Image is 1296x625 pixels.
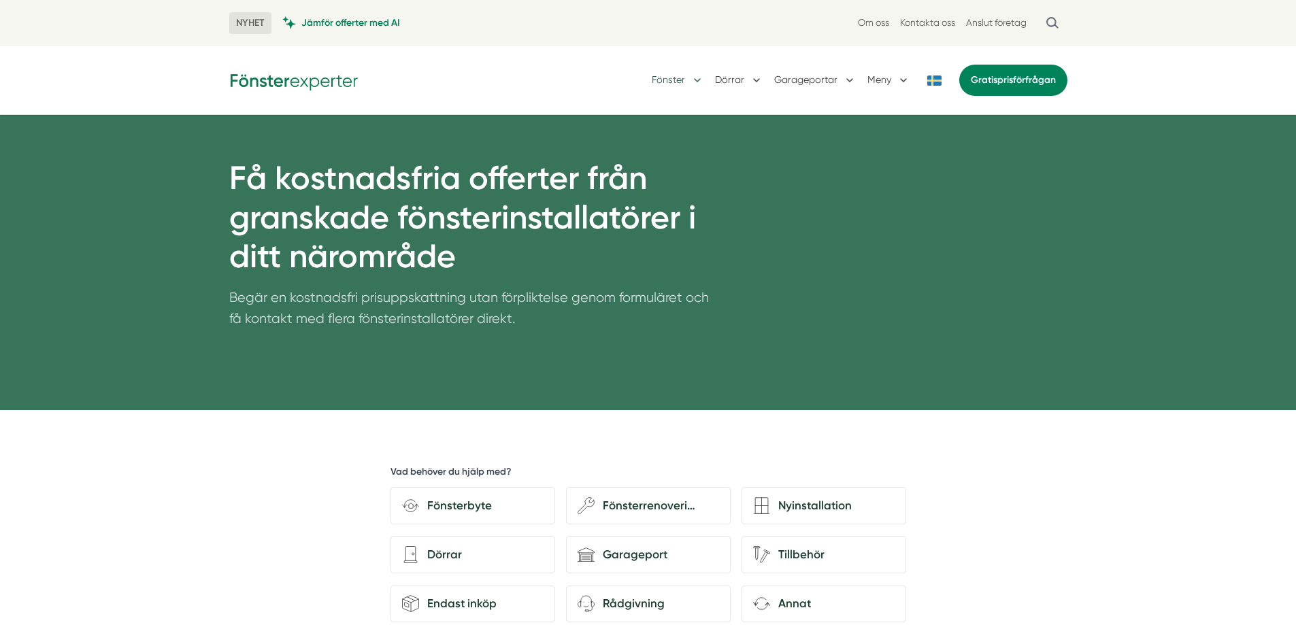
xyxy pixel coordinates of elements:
[867,63,910,98] button: Meny
[858,16,889,29] a: Om oss
[229,69,359,90] img: Fönsterexperter Logotyp
[301,16,400,29] span: Jämför offerter med AI
[715,63,763,98] button: Dörrar
[774,63,857,98] button: Garageportar
[229,12,271,34] span: NYHET
[1037,11,1067,35] button: Öppna sök
[229,287,710,337] p: Begär en kostnadsfri prisuppskattning utan förpliktelse genom formuläret och få kontakt med flera...
[652,63,704,98] button: Fönster
[971,74,997,86] span: Gratis
[282,16,400,29] a: Jämför offerter med AI
[900,16,955,29] a: Kontakta oss
[391,465,512,482] h5: Vad behöver du hjälp med?
[959,65,1067,96] a: Gratisprisförfrågan
[966,16,1027,29] a: Anslut företag
[229,158,710,287] h1: Få kostnadsfria offerter från granskade fönsterinstallatörer i ditt närområde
